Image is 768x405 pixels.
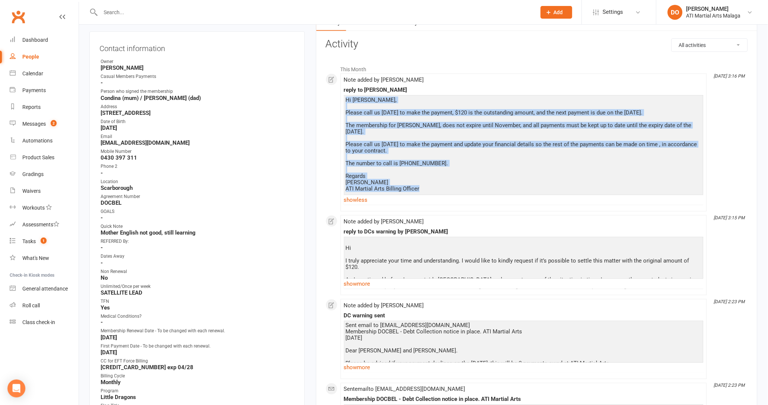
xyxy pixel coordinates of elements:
strong: [EMAIL_ADDRESS][DOMAIN_NAME] [101,139,295,146]
div: Messages [22,121,46,127]
div: General attendance [22,286,68,292]
div: Membership DOCBEL - Debt Collection notice in place. ATI Martial Arts [344,396,704,403]
a: Payments [10,82,79,99]
a: Reports [10,99,79,116]
div: reply to DCs warning by [PERSON_NAME] [344,229,704,235]
a: Roll call [10,297,79,314]
div: Open Intercom Messenger [7,380,25,398]
div: Note added by [PERSON_NAME] [344,219,704,225]
div: Email [101,133,295,140]
div: Unlimited/Once per week [101,283,295,290]
div: ATI Martial Arts Malaga [686,12,741,19]
span: 1 [41,238,47,244]
span: 2 [51,120,57,126]
div: Program [101,388,295,395]
div: REFERRED By: [101,238,295,245]
strong: SATELLITE LEAD [101,289,295,296]
div: Address [101,103,295,110]
a: show less [344,195,704,205]
div: Product Sales [22,154,54,160]
div: DC warning sent [344,313,704,319]
strong: - [101,214,295,221]
div: Mobile Number [101,148,295,155]
strong: 0430 397 311 [101,154,295,161]
strong: [PERSON_NAME] [101,65,295,71]
div: Agreement Number [101,193,295,200]
div: What's New [22,255,49,261]
strong: - [101,79,295,86]
h3: Activity [326,38,748,50]
div: DO [668,5,683,20]
a: Assessments [10,216,79,233]
i: [DATE] 3:15 PM [714,215,745,220]
a: Tasks 1 [10,233,79,250]
strong: [DATE] [101,349,295,356]
span: Settings [603,4,623,21]
strong: Mother English not good, still learning [101,229,295,236]
div: CC for EFT Force Billing [101,358,295,365]
strong: [DATE] [101,335,295,341]
div: Billing Cycle [101,373,295,380]
a: Product Sales [10,149,79,166]
h3: Contact information [99,41,295,53]
div: Casual Members Payments [101,73,295,80]
div: Assessments [22,222,59,227]
div: Phone 2 [101,163,295,170]
div: GOALS [101,208,295,215]
div: Class check-in [22,319,55,325]
div: Workouts [22,205,45,211]
div: Calendar [22,70,43,76]
div: Quick Note [101,223,295,230]
div: Date of Birth [101,118,295,125]
a: Dashboard [10,32,79,48]
div: First Payment Date - To be changed with each renewal. [101,343,295,350]
div: TFN [101,298,295,305]
div: Note added by [PERSON_NAME] [344,77,704,83]
strong: - [101,319,295,326]
i: [DATE] 3:16 PM [714,73,745,79]
div: Hi [PERSON_NAME], Please call us [DATE] to make the payment, $120 is the outstanding amount, and ... [346,97,702,192]
i: [DATE] 2:23 PM [714,299,745,304]
strong: Monthly [101,379,295,386]
strong: DOCBEL [101,200,295,206]
div: Owner [101,58,295,65]
div: Dashboard [22,37,48,43]
strong: Yes [101,304,295,311]
strong: No [101,274,295,281]
button: Add [541,6,572,19]
div: Person who signed the membership [101,88,295,95]
a: Automations [10,132,79,149]
strong: - [101,260,295,266]
div: [PERSON_NAME] [686,6,741,12]
strong: - [101,170,295,176]
div: Hi I truly appreciate your time and understanding. I would like to kindly request if it’s possibl... [346,239,702,359]
a: Messages 2 [10,116,79,132]
a: Gradings [10,166,79,183]
a: show more [344,279,704,289]
div: reply to [PERSON_NAME] [344,87,704,93]
a: People [10,48,79,65]
input: Search... [98,7,531,18]
div: Dates Away [101,253,295,260]
strong: - [101,244,295,251]
a: Clubworx [9,7,28,26]
div: Waivers [22,188,41,194]
div: Automations [22,138,53,144]
a: What's New [10,250,79,267]
strong: [CREDIT_CARD_NUMBER] exp 04/28 [101,364,295,371]
strong: Scarborough [101,185,295,191]
div: Note added by [PERSON_NAME] [344,302,704,309]
strong: [STREET_ADDRESS] [101,110,295,116]
a: show more [344,362,704,373]
strong: Condina (mum) / [PERSON_NAME] (dad) [101,95,295,101]
div: Non Renewal [101,268,295,275]
div: Payments [22,87,46,93]
a: General attendance kiosk mode [10,280,79,297]
div: Reports [22,104,41,110]
div: Location [101,178,295,185]
a: Waivers [10,183,79,200]
div: Medical Conditions? [101,313,295,320]
a: Calendar [10,65,79,82]
a: Class kiosk mode [10,314,79,331]
li: This Month [326,62,748,73]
